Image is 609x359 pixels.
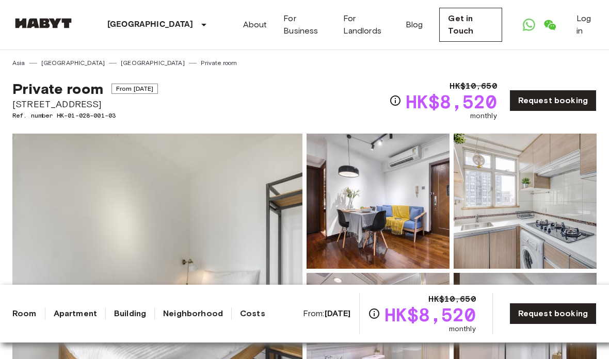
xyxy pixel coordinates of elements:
[240,307,265,320] a: Costs
[389,94,402,107] svg: Check cost overview for full price breakdown. Please note that discounts apply to new joiners onl...
[519,14,539,35] a: Open WhatsApp
[111,84,158,94] span: From [DATE]
[114,307,146,320] a: Building
[343,12,389,37] a: For Landlords
[12,111,158,120] span: Ref. number HK-01-028-001-03
[384,305,476,324] span: HK$8,520
[539,14,560,35] a: Open WeChat
[12,18,74,28] img: Habyt
[12,307,37,320] a: Room
[509,303,597,324] a: Request booking
[283,12,326,37] a: For Business
[406,19,423,31] a: Blog
[509,90,597,111] a: Request booking
[368,307,380,320] svg: Check cost overview for full price breakdown. Please note that discounts apply to new joiners onl...
[450,80,496,92] span: HK$10,650
[449,324,476,334] span: monthly
[406,92,497,111] span: HK$8,520
[307,134,450,269] img: Picture of unit HK-01-028-001-03
[41,58,105,68] a: [GEOGRAPHIC_DATA]
[303,308,351,319] span: From:
[12,58,25,68] a: Asia
[428,293,475,305] span: HK$10,650
[325,308,351,318] b: [DATE]
[54,307,97,320] a: Apartment
[121,58,185,68] a: [GEOGRAPHIC_DATA]
[576,12,597,37] a: Log in
[12,80,103,97] span: Private room
[163,307,223,320] a: Neighborhood
[439,8,502,42] a: Get in Touch
[454,134,597,269] img: Picture of unit HK-01-028-001-03
[201,58,237,68] a: Private room
[107,19,194,31] p: [GEOGRAPHIC_DATA]
[470,111,497,121] span: monthly
[12,97,158,111] span: [STREET_ADDRESS]
[243,19,267,31] a: About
